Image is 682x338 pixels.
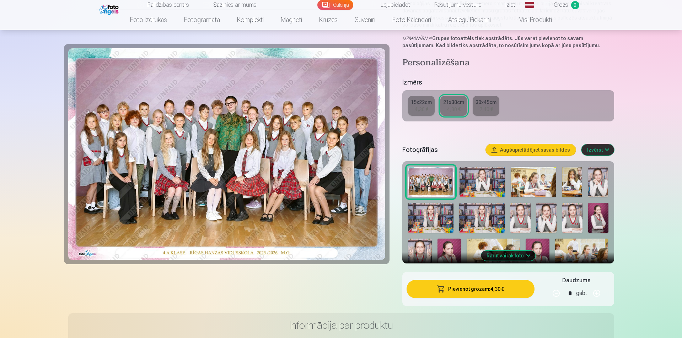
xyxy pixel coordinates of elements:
[562,276,590,285] h5: Daudzums
[402,145,480,155] h5: Fotogrāfijas
[411,99,432,106] div: 15x22cm
[473,96,499,116] a: 30x45cm7,40 €
[440,96,467,116] a: 21x30cm4,30 €
[384,10,440,30] a: Foto kalendāri
[440,10,499,30] a: Atslēgu piekariņi
[447,106,461,113] div: 4,30 €
[346,10,384,30] a: Suvenīri
[481,251,535,261] button: Rādīt vairāk foto
[229,10,272,30] a: Komplekti
[272,10,311,30] a: Magnēti
[479,106,493,113] div: 7,40 €
[554,1,568,9] span: Grozs
[443,99,464,106] div: 21x30cm
[74,319,608,332] h3: Informācija par produktu
[99,3,120,15] img: /fa1
[407,280,534,298] button: Pievienot grozam:4,30 €
[311,10,346,30] a: Krūzes
[581,144,614,156] button: Izvērst
[408,96,435,116] a: 15x22cm4,30 €
[176,10,229,30] a: Fotogrāmata
[122,10,176,30] a: Foto izdrukas
[402,77,614,87] h5: Izmērs
[486,144,576,156] button: Augšupielādējiet savas bildes
[476,99,496,106] div: 30x45cm
[402,58,614,69] h4: Personalizēšana
[499,10,560,30] a: Visi produkti
[571,1,579,9] span: 0
[402,36,600,48] strong: Grupas fotoattēls tiek apstrādāts. Jūs varat pievienot to savam pasūtījumam. Kad bilde tiks apstr...
[402,36,430,41] em: UZMANĪBU !
[576,285,587,302] div: gab.
[415,106,428,113] div: 4,30 €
